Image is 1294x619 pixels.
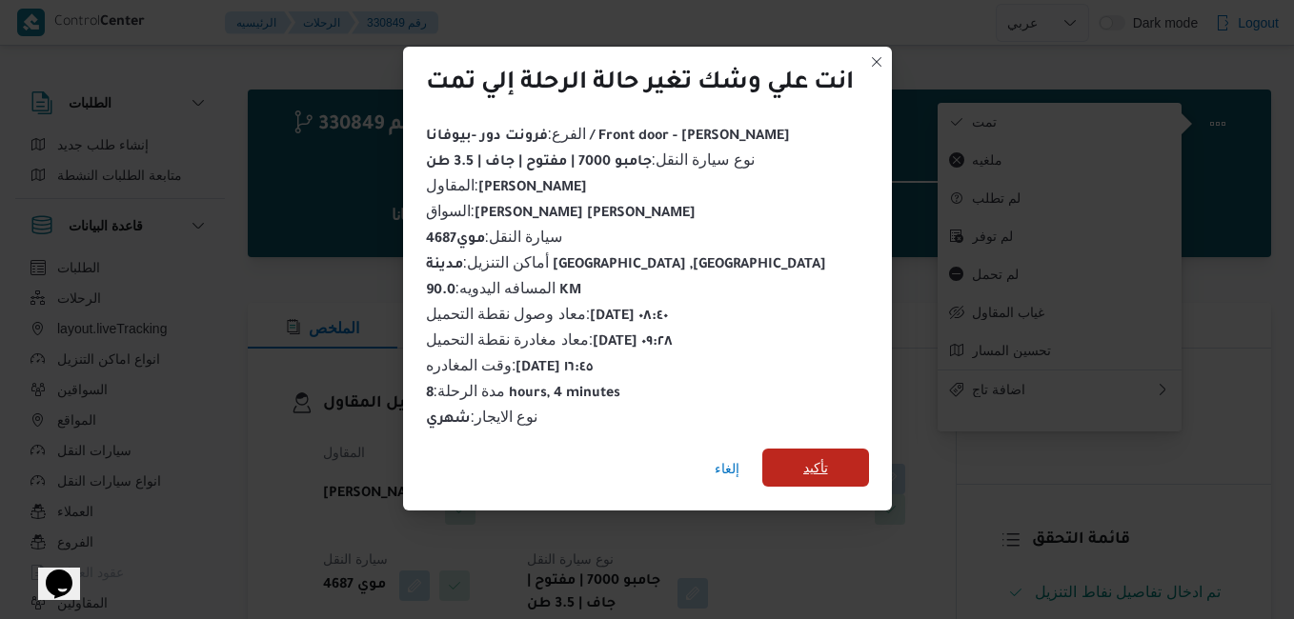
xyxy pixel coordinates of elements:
span: الفرع : [426,126,790,142]
div: انت علي وشك تغير حالة الرحلة إلي تمت [426,70,854,100]
iframe: chat widget [19,543,80,600]
span: سيارة النقل : [426,229,563,245]
b: شهري [426,412,471,428]
b: [DATE] ٠٨:٤٠ [590,309,668,325]
b: [PERSON_NAME] [478,181,587,196]
b: [PERSON_NAME] [PERSON_NAME] [475,207,696,222]
span: معاد مغادرة نقطة التحميل : [426,331,674,348]
b: فرونت دور -بيوفانا / Front door - [PERSON_NAME] [426,130,790,145]
span: تأكيد [803,456,828,479]
b: موي4687 [426,232,485,248]
span: وقت المغادره : [426,357,594,373]
span: معاد وصول نقطة التحميل : [426,306,669,322]
span: نوع الايجار : [426,409,538,425]
button: تأكيد [762,449,869,487]
b: [DATE] ١٦:٤٥ [516,361,593,376]
button: إلغاء [707,449,747,488]
span: إلغاء [715,457,739,480]
b: 90.0 KM [426,284,582,299]
b: جامبو 7000 | مفتوح | جاف | 3.5 طن [426,155,652,170]
span: المسافه اليدويه : [426,280,582,296]
span: أماكن التنزيل : [426,254,827,270]
b: مدينة [GEOGRAPHIC_DATA] ,[GEOGRAPHIC_DATA] [426,258,827,273]
b: [DATE] ٠٩:٢٨ [593,335,673,350]
span: مدة الرحلة : [426,383,621,399]
span: نوع سيارة النقل : [426,151,755,168]
button: Closes this modal window [865,50,888,73]
span: السواق : [426,203,696,219]
span: المقاول : [426,177,587,193]
b: 8 hours, 4 minutes [426,387,621,402]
